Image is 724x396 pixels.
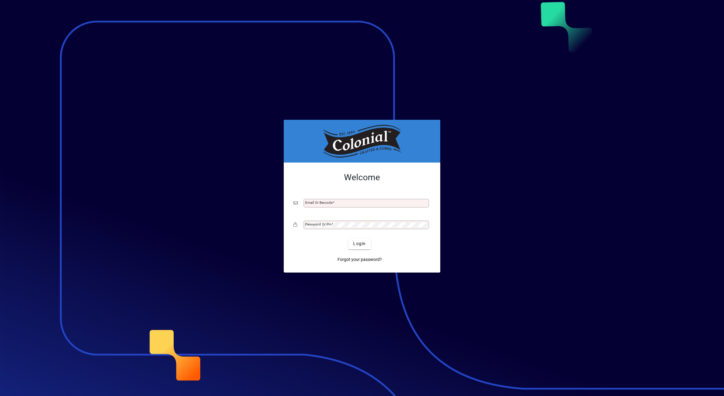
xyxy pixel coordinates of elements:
h2: Welcome [294,172,430,183]
mat-label: Password or Pin [305,222,331,226]
button: Login [348,238,371,249]
a: Forgot your password? [335,254,384,265]
span: Forgot your password? [338,256,382,263]
mat-label: Email or Barcode [305,200,333,205]
span: Login [353,240,366,247]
